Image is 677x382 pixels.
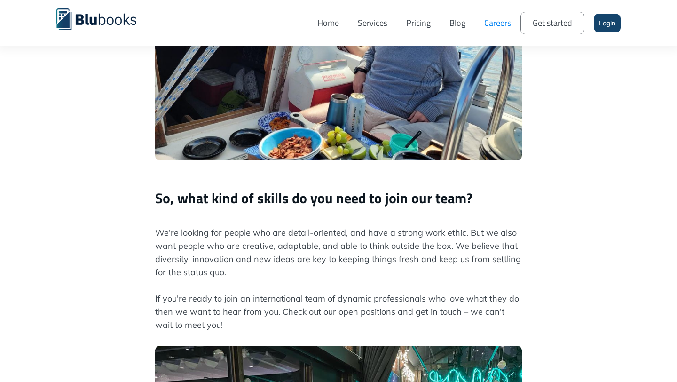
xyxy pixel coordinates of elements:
[475,7,520,39] a: Careers
[520,12,584,34] a: Get started
[56,7,150,30] a: home
[397,7,440,39] a: Pricing
[594,14,621,32] a: Login
[155,187,472,209] strong: So, what kind of skills do you need to join our team?
[440,7,475,39] a: Blog
[155,226,522,332] p: We're looking for people who are detail-oriented, and have a strong work ethic. But we also want ...
[348,7,397,39] a: Services
[308,7,348,39] a: Home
